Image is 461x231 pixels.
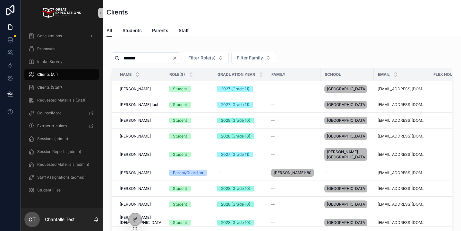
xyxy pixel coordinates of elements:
a: [EMAIL_ADDRESS][DOMAIN_NAME] [378,102,425,107]
span: Name [120,72,132,77]
a: [PERSON_NAME] [120,86,161,92]
a: [EMAIL_ADDRESS][DOMAIN_NAME] [378,86,425,92]
a: Requested Materials (admin) [24,159,99,170]
a: [PERSON_NAME] [120,170,161,175]
span: Sessions (admin) [37,136,68,141]
a: -- [217,170,263,175]
a: -- [271,152,317,157]
a: [EMAIL_ADDRESS][DOMAIN_NAME] [378,220,425,225]
a: [GEOGRAPHIC_DATA] [324,183,370,194]
a: [EMAIL_ADDRESS][DOMAIN_NAME] [378,202,425,207]
a: 2028 (Grade 10) [217,186,263,191]
a: -- [271,134,317,139]
a: -- [271,86,317,92]
div: Student [173,186,187,191]
span: -- [271,186,275,191]
a: [GEOGRAPHIC_DATA] [324,218,370,228]
span: [PERSON_NAME] [120,152,151,157]
a: Parents [152,25,168,38]
span: [PERSON_NAME] [120,134,151,139]
a: Student [169,186,209,191]
a: [EMAIL_ADDRESS][DOMAIN_NAME] [378,134,425,139]
a: 2027 (Grade 11) [217,152,263,157]
span: Session Reports (admin) [37,149,81,154]
a: [PERSON_NAME] [120,186,161,191]
a: [PERSON_NAME] [120,134,161,139]
img: App logo [42,8,81,18]
a: [PERSON_NAME] [120,152,161,157]
span: Requested Materials (admin) [37,162,89,167]
a: [EMAIL_ADDRESS][DOMAIN_NAME] [378,118,425,123]
a: [EMAIL_ADDRESS][DOMAIN_NAME] [378,186,425,191]
span: -- [271,102,275,107]
a: Intake Survey [24,56,99,67]
a: -- [271,220,317,225]
div: Student [173,133,187,139]
span: Filter Role(s) [188,55,216,61]
div: Student [173,220,187,226]
a: -- [271,186,317,191]
span: Clients (Staff) [37,85,62,90]
span: All [107,27,112,34]
a: Staff [179,25,189,38]
a: Clients (Staff) [24,82,99,93]
span: [GEOGRAPHIC_DATA] [327,134,365,139]
div: 2028 (Grade 10) [221,133,250,139]
a: 2027 (Grade 11) [217,102,263,108]
span: -- [217,170,221,175]
h1: Clients [107,8,128,17]
a: All [107,25,112,37]
span: [PERSON_NAME][DEMOGRAPHIC_DATA] [120,215,161,230]
a: Sessions (admin) [24,133,99,145]
a: [EMAIL_ADDRESS][DOMAIN_NAME] [378,152,425,157]
span: Proposals [37,46,55,51]
div: Student [173,201,187,207]
a: Parent/Guardian [169,170,209,176]
span: School [325,72,341,77]
span: CT [29,216,36,223]
span: [PERSON_NAME] iuul [120,102,158,107]
span: -- [271,220,275,225]
span: [PERSON_NAME] [120,170,151,175]
button: Select Button [183,52,229,64]
button: Clear [172,56,180,61]
a: 2028 (Grade 10) [217,220,263,226]
span: [GEOGRAPHIC_DATA] [327,102,365,107]
a: Extracurriculars [24,120,99,132]
span: [PERSON_NAME] [120,186,151,191]
span: Staff [179,27,189,34]
a: Student [169,133,209,139]
span: [GEOGRAPHIC_DATA] [327,202,365,207]
span: Extracurriculars [37,123,67,129]
a: 2028 (Grade 10) [217,133,263,139]
span: Student Files [37,188,61,193]
a: Staff Assignations (admin) [24,172,99,183]
a: Requested Materials (Staff) [24,94,99,106]
span: Family [271,72,286,77]
span: [GEOGRAPHIC_DATA] [327,186,365,191]
a: [GEOGRAPHIC_DATA] [324,84,370,94]
span: Clients (All) [37,72,58,77]
a: Students [123,25,142,38]
button: Select Button [231,52,276,64]
span: [GEOGRAPHIC_DATA] [327,118,365,123]
a: Student [169,201,209,207]
span: [PERSON_NAME]-805 [274,170,312,175]
span: Staff Assignations (admin) [37,175,84,180]
a: [PERSON_NAME][GEOGRAPHIC_DATA] [324,147,370,162]
span: Consultations [37,33,62,39]
span: -- [271,134,275,139]
div: scrollable content [21,26,103,204]
span: Parents [152,27,168,34]
p: Chantalle Test [45,216,75,223]
div: 2028 (Grade 10) [221,201,250,207]
a: [PERSON_NAME] [120,118,161,123]
a: [GEOGRAPHIC_DATA] [324,199,370,209]
a: Student [169,102,209,108]
div: 2028 (Grade 10) [221,186,250,191]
